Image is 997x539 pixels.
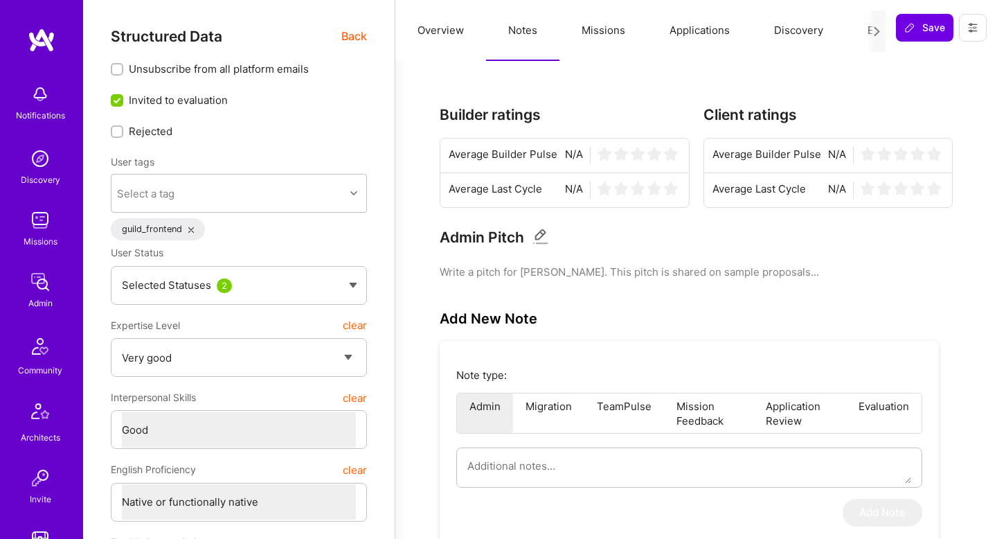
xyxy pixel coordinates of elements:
[828,147,846,164] span: N/A
[896,14,953,42] button: Save
[664,182,678,195] img: star
[910,147,924,161] img: star
[111,247,163,258] span: User Status
[349,283,357,288] img: caret
[703,106,953,123] h3: Client ratings
[631,182,645,195] img: star
[664,394,753,433] li: Mission Feedback
[532,229,548,245] i: Edit
[584,394,664,433] li: TeamPulse
[440,229,524,246] h3: Admin Pitch
[188,227,194,233] i: icon Close
[598,147,611,161] img: star
[664,147,678,161] img: star
[24,234,57,249] div: Missions
[26,268,54,296] img: admin teamwork
[341,28,367,45] span: Back
[343,385,367,410] button: clear
[614,182,628,195] img: star
[16,108,65,123] div: Notifications
[861,182,874,195] img: star
[350,190,357,197] i: icon Chevron
[647,147,661,161] img: star
[631,147,645,161] img: star
[117,186,174,201] div: Select a tag
[111,457,196,482] span: English Proficiency
[111,385,196,410] span: Interpersonal Skills
[111,28,222,45] span: Structured Data
[910,182,924,195] img: star
[111,313,180,338] span: Expertise Level
[26,464,54,492] img: Invite
[440,310,537,327] h3: Add New Note
[111,155,154,168] label: User tags
[129,124,172,139] span: Rejected
[28,28,55,53] img: logo
[26,145,54,173] img: discovery
[843,499,922,527] button: Add Note
[449,147,557,164] span: Average Builder Pulse
[872,26,882,37] i: icon Next
[753,394,846,433] li: Application Review
[26,80,54,108] img: bell
[647,182,661,195] img: star
[440,265,953,279] pre: Write a pitch for [PERSON_NAME]. This pitch is shared on sample proposals...
[894,182,908,195] img: star
[26,206,54,234] img: teamwork
[712,182,806,199] span: Average Last Cycle
[129,62,309,76] span: Unsubscribe from all platform emails
[343,457,367,482] button: clear
[457,394,513,433] li: Admin
[565,182,583,199] span: N/A
[846,394,922,433] li: Evaluation
[24,330,57,363] img: Community
[894,147,908,161] img: star
[456,368,922,382] p: Note type:
[904,21,945,35] span: Save
[861,147,874,161] img: star
[927,147,941,161] img: star
[614,147,628,161] img: star
[24,397,57,430] img: Architects
[598,182,611,195] img: star
[449,182,542,199] span: Average Last Cycle
[122,279,211,292] span: Selected Statuses
[877,147,891,161] img: star
[440,106,690,123] h3: Builder ratings
[712,147,821,164] span: Average Builder Pulse
[30,492,51,506] div: Invite
[111,218,205,240] div: guild_frontend
[18,363,62,378] div: Community
[28,296,53,310] div: Admin
[565,147,583,164] span: N/A
[21,173,60,187] div: Discovery
[21,430,60,445] div: Architects
[343,313,367,338] button: clear
[129,93,228,107] span: Invited to evaluation
[828,182,846,199] span: N/A
[927,182,941,195] img: star
[877,182,891,195] img: star
[513,394,584,433] li: Migration
[217,279,232,293] div: 2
